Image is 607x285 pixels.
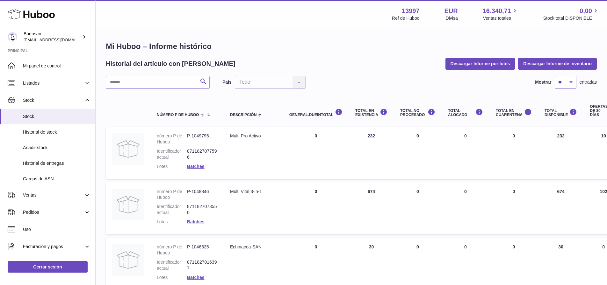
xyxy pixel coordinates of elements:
h1: Mi Huboo – Informe histórico [106,41,597,52]
span: Mi panel de control [23,63,90,69]
span: Stock total DISPONIBLE [543,15,599,21]
span: Listados [23,80,84,86]
div: Echinacea-SAN [230,244,277,250]
dt: Identificador actual [157,204,187,216]
label: Mostrar [535,79,551,85]
h2: Historial del artículo con [PERSON_NAME] [106,59,235,68]
td: 0 [442,127,489,179]
span: 0,00 [580,7,592,15]
img: product image [112,133,144,165]
td: 674 [349,182,394,234]
span: número P de Huboo [157,113,199,117]
dt: número P de Huboo [157,133,187,145]
div: Multi Pro Activo [230,133,277,139]
dt: Identificador actual [157,259,187,271]
dd: P-1046825 [187,244,217,256]
span: Facturación y pagos [23,244,84,250]
span: Ventas [23,192,84,198]
td: 0 [394,182,442,234]
div: Divisa [446,15,458,21]
span: 0 [513,133,515,138]
dt: número P de Huboo [157,244,187,256]
label: País [222,79,232,85]
span: Ventas totales [483,15,518,21]
a: 0,00 Stock total DISPONIBLE [543,7,599,21]
span: Pedidos [23,209,84,215]
td: 674 [538,182,583,234]
span: Uso [23,226,90,233]
a: Batches [187,164,204,169]
span: [EMAIL_ADDRESS][DOMAIN_NAME] [24,37,94,42]
td: 0 [283,182,349,234]
dd: 8711827016397 [187,259,217,271]
dd: 8711827073550 [187,204,217,216]
dt: Lotes [157,163,187,170]
div: general.dueInTotal [289,108,343,117]
div: Ref de Huboo [392,15,419,21]
dd: P-1049795 [187,133,217,145]
span: Stock [23,114,90,120]
div: Total en CUARENTENA [496,108,532,117]
td: 232 [538,127,583,179]
dt: Lotes [157,275,187,281]
img: info@bonusan.es [8,32,17,42]
dt: Lotes [157,219,187,225]
div: Total NO PROCESADO [400,108,435,117]
span: Descripción [230,113,257,117]
a: Cerrar sesión [8,261,88,273]
a: Batches [187,219,204,224]
img: product image [112,244,144,276]
span: entradas [580,79,597,85]
td: 232 [349,127,394,179]
td: 0 [394,127,442,179]
a: 16.340,71 Ventas totales [483,7,518,21]
td: 0 [283,127,349,179]
span: 0 [513,189,515,194]
span: Historial de entregas [23,160,90,166]
td: 0 [442,182,489,234]
div: Total ALOCADO [448,108,483,117]
button: Descargar Informe por lotes [445,58,515,69]
div: Total DISPONIBLE [545,108,577,117]
span: Cargas de ASN [23,176,90,182]
button: Descargar Informe de inventario [518,58,597,69]
dt: Identificador actual [157,148,187,160]
dd: 8711827077596 [187,148,217,160]
dd: P-1048846 [187,189,217,201]
span: 16.340,71 [483,7,511,15]
span: 0 [513,244,515,249]
div: Bonusan [24,31,81,43]
strong: EUR [444,7,458,15]
a: Batches [187,275,204,280]
dt: número P de Huboo [157,189,187,201]
img: product image [112,189,144,220]
span: Historial de stock [23,129,90,135]
span: Stock [23,97,84,103]
strong: 13997 [402,7,420,15]
div: Multi Vital 3-in-1 [230,189,277,195]
span: Añadir stock [23,145,90,151]
div: Total en EXISTENCIA [355,108,387,117]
